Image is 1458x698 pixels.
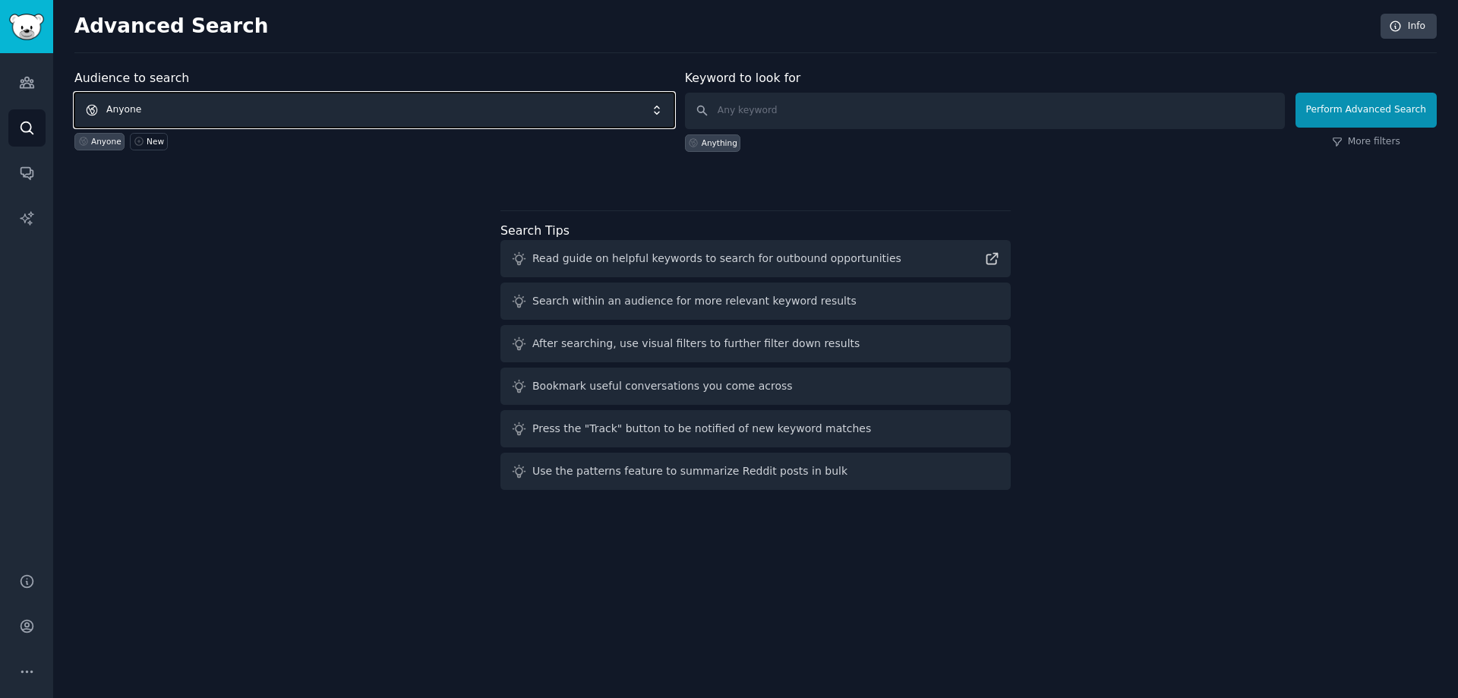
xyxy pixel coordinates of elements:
div: Press the "Track" button to be notified of new keyword matches [532,421,871,437]
a: More filters [1332,135,1400,149]
img: GummySearch logo [9,14,44,40]
label: Search Tips [500,223,570,238]
label: Audience to search [74,71,189,85]
h2: Advanced Search [74,14,1372,39]
div: New [147,136,164,147]
div: Bookmark useful conversations you come across [532,378,793,394]
div: Anyone [91,136,121,147]
a: New [130,133,167,150]
div: Search within an audience for more relevant keyword results [532,293,857,309]
div: Use the patterns feature to summarize Reddit posts in bulk [532,463,847,479]
div: Anything [702,137,737,148]
input: Any keyword [685,93,1285,129]
button: Anyone [74,93,674,128]
label: Keyword to look for [685,71,801,85]
button: Perform Advanced Search [1295,93,1437,128]
div: After searching, use visual filters to further filter down results [532,336,860,352]
div: Read guide on helpful keywords to search for outbound opportunities [532,251,901,267]
a: Info [1381,14,1437,39]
